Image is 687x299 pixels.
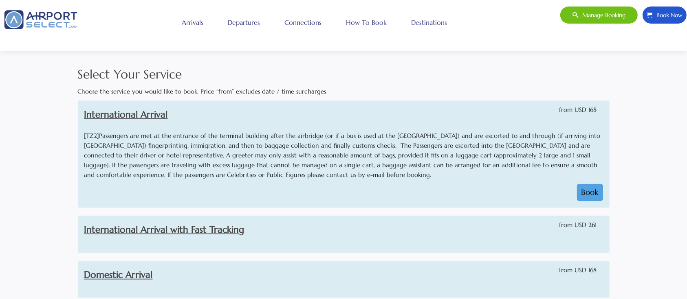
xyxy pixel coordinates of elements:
[283,12,324,33] a: Connections
[559,220,597,230] span: from USD 261
[642,6,687,24] a: Book Now
[410,12,449,33] a: Destinations
[78,87,610,96] p: Choose the service you would like to book. Price “from” excludes date / time surcharges
[78,65,610,83] h2: Select Your Service
[578,7,625,24] span: Manage booking
[226,12,262,33] a: Departures
[577,184,603,201] button: Book
[84,109,168,120] a: International Arrival
[560,6,638,24] a: Manage booking
[84,224,244,235] a: International Arrival with Fast Tracking
[84,269,153,280] a: Domestic Arrival
[652,7,683,24] span: Book Now
[84,131,603,180] p: [TZ2]Passengers are met at the entrance of the terminal building after the airbridge (or if a bus...
[344,12,389,33] a: How to book
[559,105,597,115] span: from USD 168
[180,12,206,33] a: Arrivals
[559,265,597,275] span: from USD 168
